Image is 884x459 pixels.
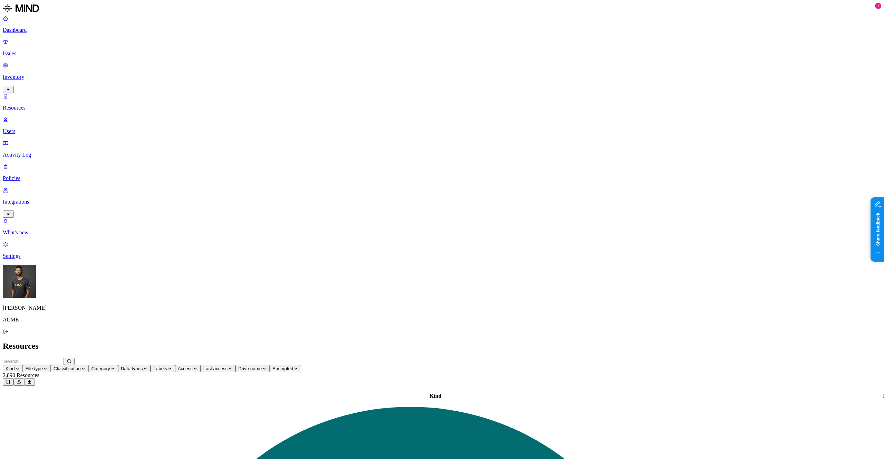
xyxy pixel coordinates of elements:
[3,15,881,33] a: Dashboard
[153,366,167,371] span: Labels
[3,27,881,33] p: Dashboard
[3,187,881,217] a: Integrations
[3,372,39,378] span: 2,890 Resources
[238,366,262,371] span: Drive name
[3,74,881,80] p: Inventory
[203,366,228,371] span: Last access
[3,152,881,158] p: Activity Log
[54,366,81,371] span: Classification
[3,3,39,14] img: MIND
[3,50,881,57] p: Issues
[3,341,881,351] h2: Resources
[3,116,881,134] a: Users
[6,366,15,371] span: Kind
[3,265,36,298] img: Amit Cohen
[3,317,881,323] p: ACME
[92,366,110,371] span: Category
[4,393,867,399] div: Kind
[3,163,881,181] a: Policies
[3,241,881,259] a: Settings
[3,128,881,134] p: Users
[3,3,881,15] a: MIND
[3,253,881,259] p: Settings
[3,93,881,111] a: Resources
[3,39,881,57] a: Issues
[3,105,881,111] p: Resources
[272,366,293,371] span: Encrypted
[3,175,881,181] p: Policies
[3,358,64,365] input: Search
[26,366,43,371] span: File type
[121,366,143,371] span: Data types
[3,199,881,205] p: Integrations
[3,140,881,158] a: Activity Log
[3,230,881,236] p: What's new
[178,366,193,371] span: Access
[3,62,881,92] a: Inventory
[3,218,881,236] a: What's new
[875,3,881,9] div: 1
